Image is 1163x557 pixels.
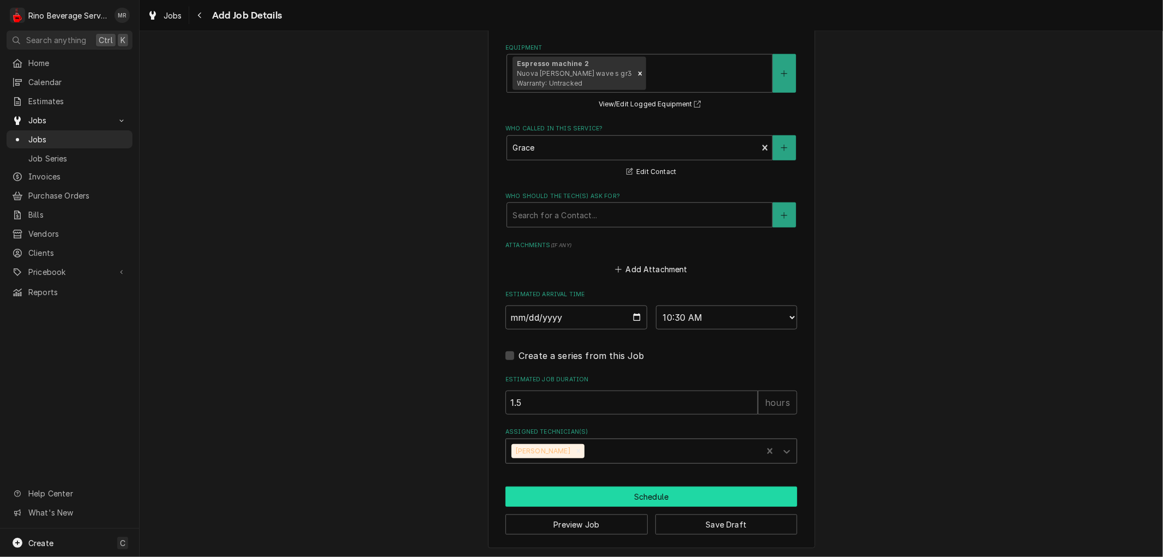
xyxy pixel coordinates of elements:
[781,144,787,152] svg: Create New Contact
[573,444,584,458] div: Remove Damon Rinehart
[773,54,796,93] button: Create New Equipment
[505,514,648,535] button: Preview Job
[28,286,127,298] span: Reports
[7,54,132,72] a: Home
[10,8,25,23] div: Rino Beverage Service's Avatar
[7,187,132,205] a: Purchase Orders
[517,59,589,68] strong: Espresso machine 2
[511,444,573,458] div: [PERSON_NAME]
[505,124,797,178] div: Who called in this service?
[7,206,132,224] a: Bills
[7,167,132,185] a: Invoices
[143,7,186,25] a: Jobs
[773,202,796,227] button: Create New Contact
[505,290,797,299] label: Estimated Arrival Time
[656,306,798,330] select: Time Select
[115,8,130,23] div: MR
[505,507,797,535] div: Button Group Row
[7,225,132,243] a: Vendors
[613,262,690,277] button: Add Attachment
[7,31,132,50] button: Search anythingCtrlK
[7,263,132,281] a: Go to Pricebook
[505,487,797,507] div: Button Group Row
[505,487,797,535] div: Button Group
[28,538,53,548] span: Create
[120,34,125,46] span: K
[7,73,132,91] a: Calendar
[28,228,127,239] span: Vendors
[781,212,787,219] svg: Create New Contact
[28,95,127,107] span: Estimates
[505,192,797,227] div: Who should the tech(s) ask for?
[10,8,25,23] div: R
[505,290,797,329] div: Estimated Arrival Time
[505,44,797,111] div: Equipment
[625,165,678,179] button: Edit Contact
[505,241,797,277] div: Attachments
[191,7,209,24] button: Navigate back
[7,130,132,148] a: Jobs
[28,10,109,21] div: Rino Beverage Service
[28,76,127,88] span: Calendar
[99,34,113,46] span: Ctrl
[505,241,797,250] label: Attachments
[164,10,182,21] span: Jobs
[28,190,127,201] span: Purchase Orders
[597,98,706,111] button: View/Edit Logged Equipment
[115,8,130,23] div: Melissa Rinehart's Avatar
[26,34,86,46] span: Search anything
[7,484,132,502] a: Go to Help Center
[505,428,797,463] div: Assigned Technician(s)
[781,70,787,77] svg: Create New Equipment
[28,171,127,182] span: Invoices
[28,488,126,499] span: Help Center
[505,192,797,201] label: Who should the tech(s) ask for?
[28,153,127,164] span: Job Series
[517,69,632,87] span: Nuova [PERSON_NAME] wave s gr3 Warranty: Untracked
[7,111,132,129] a: Go to Jobs
[28,134,127,145] span: Jobs
[7,283,132,301] a: Reports
[505,375,797,384] label: Estimated Job Duration
[505,375,797,414] div: Estimated Job Duration
[519,349,644,362] label: Create a series from this Job
[7,244,132,262] a: Clients
[505,124,797,133] label: Who called in this service?
[7,504,132,522] a: Go to What's New
[28,115,111,126] span: Jobs
[28,247,127,259] span: Clients
[655,514,798,535] button: Save Draft
[7,149,132,167] a: Job Series
[758,391,797,415] div: hours
[634,57,646,91] div: Remove [object Object]
[28,507,126,518] span: What's New
[209,8,282,23] span: Add Job Details
[28,57,127,69] span: Home
[505,428,797,436] label: Assigned Technician(s)
[28,209,127,220] span: Bills
[505,306,647,330] input: Date
[505,44,797,52] label: Equipment
[120,537,125,549] span: C
[7,92,132,110] a: Estimates
[28,266,111,278] span: Pricebook
[551,242,571,248] span: ( if any )
[505,487,797,507] button: Schedule
[773,135,796,160] button: Create New Contact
